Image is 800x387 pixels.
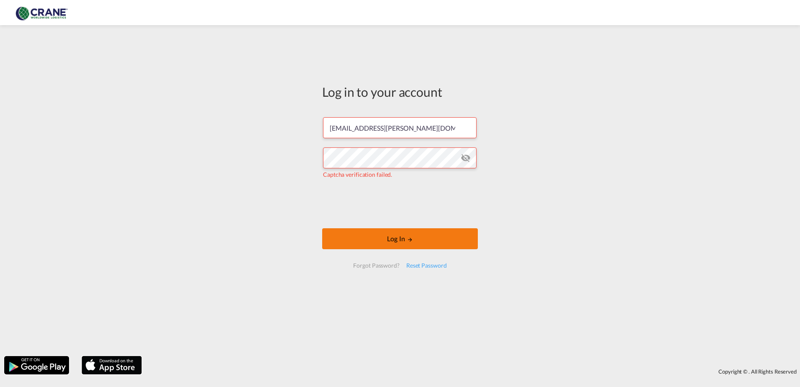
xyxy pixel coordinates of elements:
[323,171,392,178] span: Captcha verification failed.
[461,153,471,163] md-icon: icon-eye-off
[322,83,478,101] div: Log in to your account
[350,258,403,273] div: Forgot Password?
[403,258,450,273] div: Reset Password
[3,355,70,375] img: google.png
[336,187,464,220] iframe: reCAPTCHA
[323,117,477,138] input: Enter email/phone number
[322,228,478,249] button: LOGIN
[146,364,800,379] div: Copyright © . All Rights Reserved
[13,3,69,22] img: 374de710c13411efa3da03fd754f1635.jpg
[81,355,143,375] img: apple.png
